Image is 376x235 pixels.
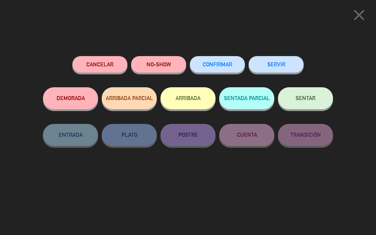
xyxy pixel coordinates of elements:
button: CUENTA [219,124,274,146]
span: SENTAR [296,95,315,101]
button: SENTAR [278,87,333,109]
span: ARRIBADA PARCIAL [106,95,153,101]
button: Cancelar [72,56,127,73]
button: ENTRADA [43,124,98,146]
button: CONFIRMAR [190,56,245,73]
button: POSTRE [160,124,216,146]
i: close [350,6,368,24]
button: ARRIBADA PARCIAL [102,87,157,109]
button: TRANSICIÓN [278,124,333,146]
button: SERVIR [249,56,304,73]
button: NO-SHOW [131,56,186,73]
button: DEMORADA [43,87,98,109]
button: close [348,5,370,27]
button: ARRIBADA [160,87,216,109]
button: SENTADA PARCIAL [219,87,274,109]
span: CONFIRMAR [203,61,232,67]
button: PLATO [102,124,157,146]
